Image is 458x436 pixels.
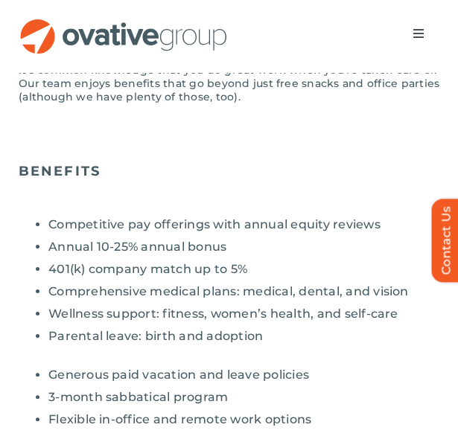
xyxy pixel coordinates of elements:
a: OG_Full_horizontal_RGB [19,17,229,31]
li: 3-month sabbatical program [48,390,439,405]
li: Wellness support: fitness, women’s health, and self-care [48,307,439,321]
li: Parental leave: birth and adoption [48,329,439,344]
li: Annual 10-25% annual bonus [48,240,439,254]
li: Flexible in-office and remote work options [48,412,439,427]
p: It’s common knowledge that you do great work when you’re taken care of. Our team enjoys benefits ... [19,63,439,103]
li: Generous paid vacation and leave policies [48,368,439,382]
h5: BENEFITS [19,163,439,179]
li: Comprehensive medical plans: medical, dental, and vision [48,284,439,299]
nav: Menu [398,19,439,48]
li: 401(k) company match up to 5% [48,262,439,277]
li: Competitive pay offerings with annual equity reviews [48,217,439,232]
